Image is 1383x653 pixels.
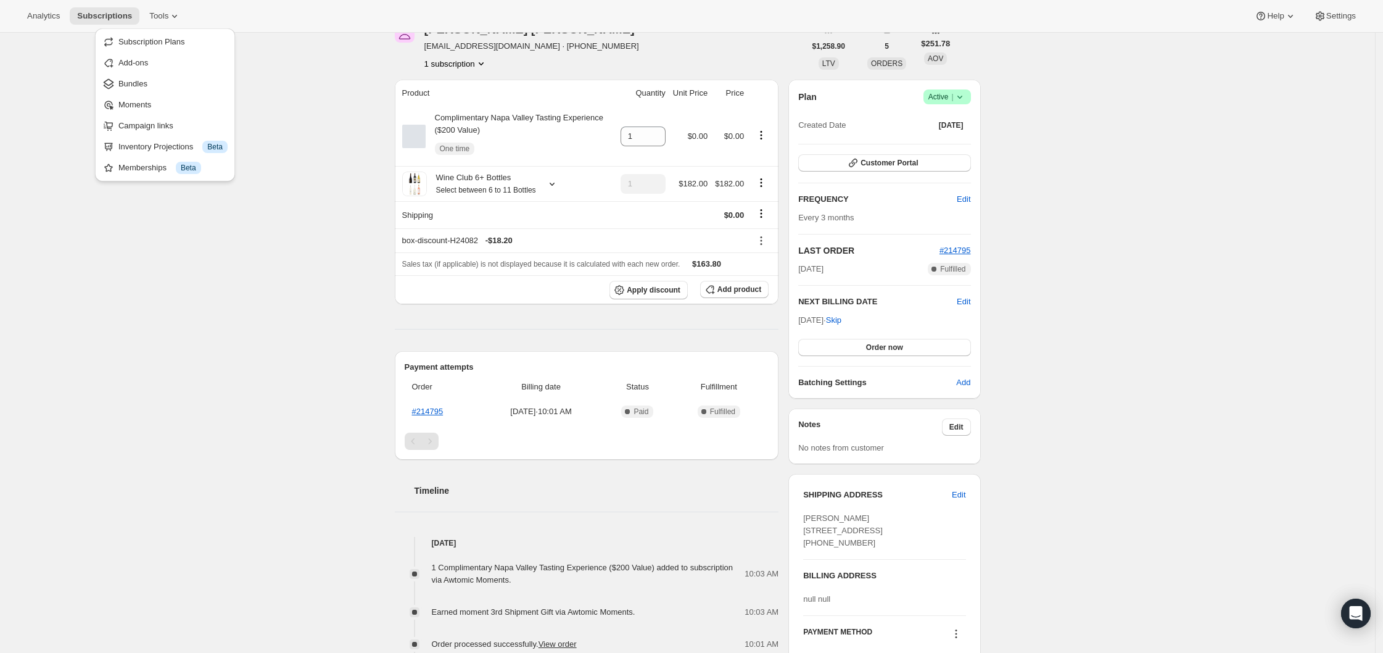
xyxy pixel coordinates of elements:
span: $0.00 [724,210,745,220]
button: Edit [957,296,970,308]
button: Subscription Plans [99,32,231,52]
span: Edit [952,489,965,501]
span: Edit [949,422,964,432]
nav: Pagination [405,433,769,450]
a: #214795 [939,246,971,255]
span: - $18.20 [485,235,513,247]
h3: Notes [798,418,942,436]
span: AOV [928,54,943,63]
a: View order [539,639,577,649]
div: Wine Club 6+ Bottles [427,172,536,196]
th: Unit Price [669,80,711,107]
span: Add [956,376,970,389]
th: Product [395,80,617,107]
span: [DATE] [798,263,824,275]
button: Customer Portal [798,154,970,172]
span: Beta [207,142,223,152]
div: Open Intercom Messenger [1341,599,1371,628]
span: Subscription Plans [118,37,185,46]
button: Product actions [751,176,771,189]
div: Complimentary Napa Valley Tasting Experience ($200 Value) [426,112,613,161]
span: Sales tax (if applicable) is not displayed because it is calculated with each new order. [402,260,680,268]
th: Price [711,80,748,107]
span: [PERSON_NAME] [STREET_ADDRESS] [PHONE_NUMBER] [803,514,883,547]
h2: Plan [798,91,817,103]
span: 10:03 AM [745,606,778,618]
h2: Payment attempts [405,361,769,373]
span: Customer Portal [861,158,918,168]
span: Settings [1326,11,1356,21]
button: [DATE] [931,117,971,134]
button: 5 [877,38,896,55]
span: 5 [885,41,889,51]
span: 10:01 AM [745,638,778,651]
small: Select between 6 to 11 Bottles [436,186,536,194]
span: Fulfilled [710,407,735,417]
span: 10:03 AM [745,568,778,580]
button: Edit [942,418,971,436]
span: Active [928,91,966,103]
span: | [951,92,953,102]
span: $182.00 [679,179,708,188]
h4: [DATE] [395,537,779,549]
button: Edit [944,485,973,505]
button: Tools [142,7,188,25]
span: $251.78 [921,38,950,50]
h6: Batching Settings [798,376,956,389]
button: Skip [819,310,849,330]
h2: Timeline [415,485,779,497]
button: Analytics [20,7,67,25]
button: Settings [1307,7,1363,25]
span: Earned moment 3rd Shipment Gift via Awtomic Moments. [432,607,635,617]
span: Help [1267,11,1284,21]
h3: PAYMENT METHOD [803,627,872,644]
span: $182.00 [715,179,744,188]
span: Add product [717,285,761,294]
button: Moments [99,95,231,115]
h2: LAST ORDER [798,244,939,257]
button: Add [949,373,978,393]
button: Order now [798,339,970,356]
button: Bundles [99,74,231,94]
span: [DATE] [939,120,964,130]
span: LTV [822,59,835,68]
button: Add-ons [99,53,231,73]
span: Beta [181,163,196,173]
div: [PERSON_NAME] [PERSON_NAME] [424,23,650,35]
span: Moments [118,100,151,109]
h3: SHIPPING ADDRESS [803,489,952,501]
span: Fulfillment [677,381,762,393]
span: $0.00 [724,131,745,141]
span: Edit [957,193,970,206]
button: #214795 [939,244,971,257]
span: Campaign links [118,121,173,130]
span: Subscriptions [77,11,132,21]
button: Product actions [424,57,487,70]
span: One time [440,144,470,154]
button: Edit [949,189,978,209]
h3: BILLING ADDRESS [803,570,965,582]
span: Add-ons [118,58,148,67]
span: Order processed successfully. [432,639,577,649]
span: Status [606,381,669,393]
button: Help [1247,7,1303,25]
span: 1 Complimentary Napa Valley Tasting Experience ($200 Value) added to subscription via Awtomic Mom... [432,563,733,584]
button: Shipping actions [751,207,771,220]
span: $1,258.90 [812,41,845,51]
span: ORDERS [871,59,902,68]
span: Tools [149,11,168,21]
span: Bundles [118,79,147,88]
span: $0.00 [688,131,708,141]
span: Fulfilled [940,264,965,274]
th: Order [405,373,480,401]
span: No notes from customer [798,443,884,452]
button: Campaign links [99,116,231,136]
button: Inventory Projections [99,137,231,157]
a: #214795 [412,407,444,416]
button: Subscriptions [70,7,139,25]
span: $163.80 [692,259,721,268]
th: Shipping [395,201,617,228]
button: Memberships [99,158,231,178]
span: [DATE] · 10:01 AM [484,406,599,418]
